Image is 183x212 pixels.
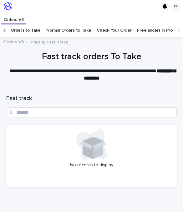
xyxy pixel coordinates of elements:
div: YU [172,3,180,10]
img: stacker-logo-s-only.png [4,2,12,10]
a: Orders V3 [1,13,26,23]
a: Normal Orders to Take [46,24,91,37]
input: Search [6,107,177,117]
h1: Fast track [6,95,177,102]
p: Orders V3 [4,13,23,23]
p: No records to display [10,163,173,168]
p: Priority Fast Track [31,38,68,45]
h1: Fast track orders To Take [6,51,177,63]
a: Orders V3 [3,38,24,45]
a: Check Your Order [97,24,131,37]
